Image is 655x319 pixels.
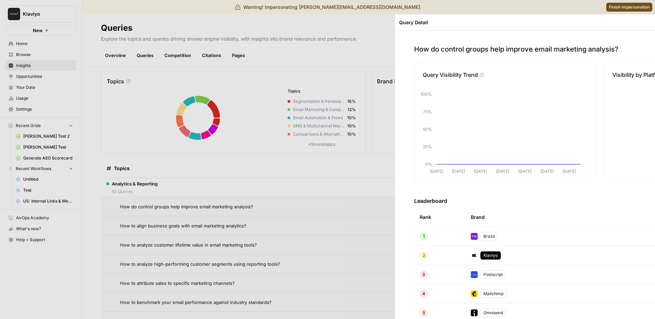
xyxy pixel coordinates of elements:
div: Warning! Impersonating [PERSON_NAME][EMAIL_ADDRESS][DOMAIN_NAME] [235,4,420,11]
a: Browse [5,49,76,60]
a: Settings [5,104,76,115]
a: Insights [5,60,76,71]
div: Mailchimp [480,290,507,298]
div: Postscript [480,271,506,279]
span: Opportunities [16,73,73,80]
div: What's new? [6,224,76,234]
tspan: [DATE] [518,169,532,174]
button: Help + Support [5,234,76,245]
span: [PERSON_NAME] Test 2 [23,133,73,139]
span: 10% [347,131,356,137]
img: lq805cqlf3k156t6u1vo946p3hed [471,309,478,316]
a: Home [5,38,76,49]
span: How to analyze high-performing customer segments using reporting tools? [120,261,280,267]
p: Brand Relevance [377,77,421,85]
span: Generate AEO Scorecard [23,155,73,161]
a: Usage [5,93,76,104]
p: Explore the topics and queries driving answer engine visibility, with insights into brand relevan... [101,33,636,42]
p: Query Visibility Trend [423,71,478,79]
span: Finish impersonation [609,4,650,10]
tspan: [DATE] [540,169,554,174]
p: + 5 more topics [288,141,356,148]
div: Rank [420,208,431,226]
a: US: Internal Links & Metadata [13,196,76,207]
span: Insights [16,63,73,69]
a: Test [13,185,76,196]
a: Competition [160,50,195,61]
img: d03zj4el0aa7txopwdneenoutvcu [471,252,478,259]
button: What's new? [5,223,76,234]
span: Segmentation & Personalization [293,98,345,105]
span: How to attribute sales to specific marketing channels? [120,280,235,287]
span: How do control groups help improve email marketing analysis? [120,203,253,210]
span: Settings [16,106,73,112]
span: AirOps Academy [16,215,73,221]
span: 10% [347,115,356,121]
a: [PERSON_NAME] Test 2 [13,131,76,142]
a: Citations [198,50,225,61]
span: Recent Workflows [16,166,51,172]
div: Braze [480,232,498,240]
span: SMS & Multichannel Marketing [293,123,345,129]
img: Klaviyo Logo [8,8,20,20]
a: Pages [228,50,249,61]
span: Email Marketing & Campaigns [293,107,345,113]
span: Email Automation & Flows [293,115,345,121]
tspan: 25% [423,144,432,149]
tspan: [DATE] [452,169,465,174]
div: Queries [101,23,132,33]
button: Workspace: Klaviyo [5,5,76,23]
span: Usage [16,95,73,101]
a: Overview [101,50,130,61]
span: 12% [348,107,356,113]
span: 16% [347,98,356,105]
a: Queries [133,50,158,61]
tspan: 50% [423,127,432,132]
tspan: [DATE] [474,169,487,174]
span: [PERSON_NAME] Test [23,144,73,150]
span: Topics [114,165,130,172]
tspan: [DATE] [563,169,576,174]
span: Browse [16,52,73,58]
span: Analytics & Reporting [112,180,158,187]
span: How to benchmark your email performance against industry standards? [120,299,272,306]
a: Finish impersonation [606,3,652,12]
span: Comparisons & Alternatives [293,131,345,137]
span: Untitled [23,176,73,182]
a: AirOps Academy [5,212,76,223]
span: 2 [423,252,425,259]
button: Recent Grids [5,121,76,131]
img: 3j9qnj2pq12j0e9szaggu3i8lwoi [471,233,478,240]
span: Test [23,187,73,193]
a: Opportunities [5,71,76,82]
span: Your Data [16,84,73,91]
span: How to align business goals with email marketing analytics? [120,222,246,229]
button: Recent Workflows [5,164,76,174]
span: New [33,27,43,34]
span: 1 [423,233,425,239]
tspan: 0% [425,162,432,167]
a: Generate AEO Scorecard [13,153,76,164]
p: Topics [107,77,124,85]
span: Help + Support [16,237,73,243]
span: How to analyze customer lifetime value in email marketing tools? [120,241,257,248]
div: Omnisend [480,309,506,317]
tspan: 75% [423,109,432,114]
span: 50 Queries [112,189,158,195]
span: 4 [422,291,425,297]
button: New [5,25,76,36]
span: 5 [423,310,425,316]
tspan: 100% [421,92,432,97]
a: [PERSON_NAME] Test [13,142,76,153]
a: Your Data [5,82,76,93]
span: Recent Grids [16,123,41,129]
img: zraxz67xzdtqrxgi22c8odasjbax [471,271,478,278]
tspan: [DATE] [496,169,509,174]
img: pg21ys236mnd3p55lv59xccdo3xy [471,290,478,297]
span: Home [16,41,73,47]
span: US: Internal Links & Metadata [23,198,73,204]
h3: Topics [288,88,356,94]
span: Klaviyo [23,11,64,17]
span: 10% [347,123,356,129]
div: Klaviyo [480,251,501,260]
